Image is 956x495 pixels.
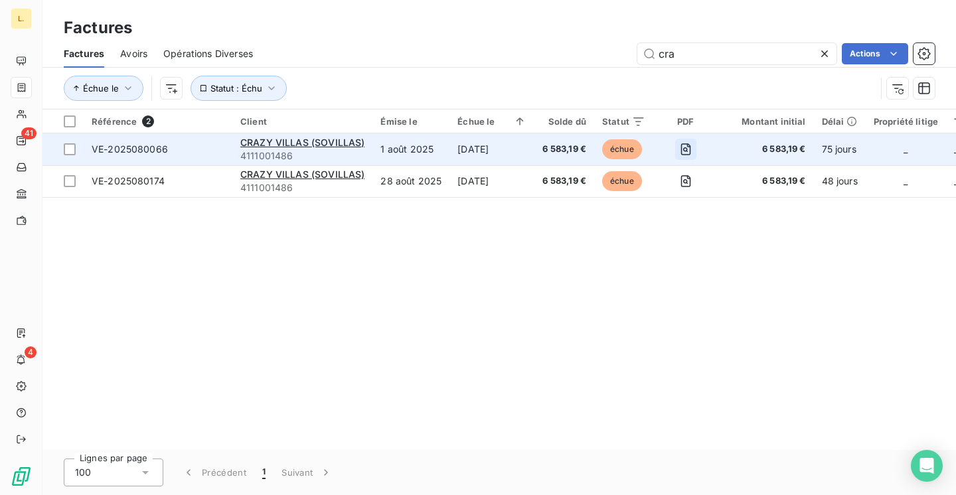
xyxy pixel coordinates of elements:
[911,450,943,482] div: Open Intercom Messenger
[64,16,132,40] h3: Factures
[240,149,364,163] span: 4111001486
[75,466,91,479] span: 100
[174,459,254,486] button: Précédent
[602,171,642,191] span: échue
[21,127,37,139] span: 41
[822,116,858,127] div: Délai
[240,116,364,127] div: Client
[874,116,938,127] div: Propriété litige
[92,143,168,155] span: VE-2025080066
[842,43,908,64] button: Actions
[449,165,534,197] td: [DATE]
[726,143,805,156] span: 6 583,19 €
[661,116,710,127] div: PDF
[92,175,165,186] span: VE-2025080174
[372,133,449,165] td: 1 août 2025
[240,169,364,180] span: CRAZY VILLAS (SOVILLAS)
[240,181,364,194] span: 4111001486
[726,116,805,127] div: Montant initial
[372,165,449,197] td: 28 août 2025
[64,76,143,101] button: Échue le
[274,459,341,486] button: Suivant
[449,133,534,165] td: [DATE]
[11,466,32,487] img: Logo LeanPay
[637,43,836,64] input: Rechercher
[25,346,37,358] span: 4
[904,175,908,186] span: _
[142,115,154,127] span: 2
[457,116,526,127] div: Échue le
[83,83,119,94] span: Échue le
[11,8,32,29] div: L.
[904,143,908,155] span: _
[542,175,586,188] span: 6 583,19 €
[602,116,645,127] div: Statut
[254,459,274,486] button: 1
[726,175,805,188] span: 6 583,19 €
[163,47,253,60] span: Opérations Diverses
[240,137,364,148] span: CRAZY VILLAS (SOVILLAS)
[542,116,586,127] div: Solde dû
[210,83,262,94] span: Statut : Échu
[542,143,586,156] span: 6 583,19 €
[92,116,137,127] span: Référence
[191,76,287,101] button: Statut : Échu
[120,47,147,60] span: Avoirs
[262,466,266,479] span: 1
[380,116,441,127] div: Émise le
[64,47,104,60] span: Factures
[814,133,866,165] td: 75 jours
[814,165,866,197] td: 48 jours
[602,139,642,159] span: échue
